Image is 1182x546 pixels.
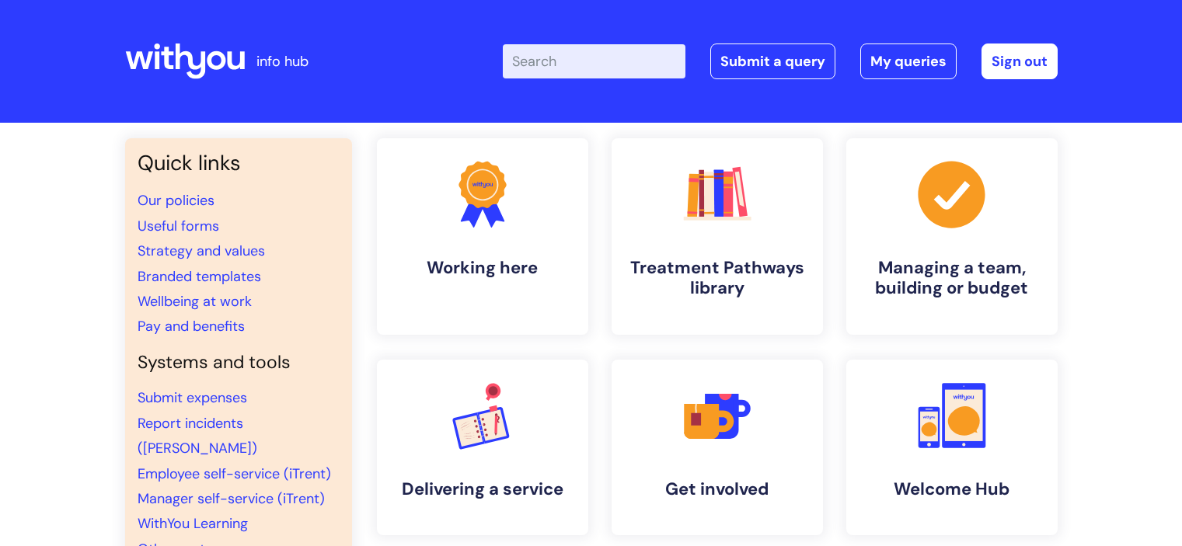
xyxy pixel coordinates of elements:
[503,43,1058,79] div: | -
[138,352,340,374] h4: Systems and tools
[256,49,309,74] p: info hub
[377,360,588,535] a: Delivering a service
[138,388,247,407] a: Submit expenses
[710,43,835,79] a: Submit a query
[138,414,257,457] a: Report incidents ([PERSON_NAME])
[612,138,823,335] a: Treatment Pathways library
[138,292,252,311] a: Wellbeing at work
[138,191,214,210] a: Our policies
[982,43,1058,79] a: Sign out
[846,360,1058,535] a: Welcome Hub
[138,267,261,286] a: Branded templates
[624,258,811,299] h4: Treatment Pathways library
[377,138,588,335] a: Working here
[138,242,265,260] a: Strategy and values
[612,360,823,535] a: Get involved
[138,514,248,533] a: WithYou Learning
[138,317,245,336] a: Pay and benefits
[624,479,811,499] h4: Get involved
[138,151,340,176] h3: Quick links
[389,258,576,278] h4: Working here
[389,479,576,499] h4: Delivering a service
[846,138,1058,335] a: Managing a team, building or budget
[138,217,219,235] a: Useful forms
[859,258,1045,299] h4: Managing a team, building or budget
[860,43,957,79] a: My queries
[503,44,685,78] input: Search
[138,464,331,483] a: Employee self-service (iTrent)
[138,489,325,508] a: Manager self-service (iTrent)
[859,479,1045,499] h4: Welcome Hub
